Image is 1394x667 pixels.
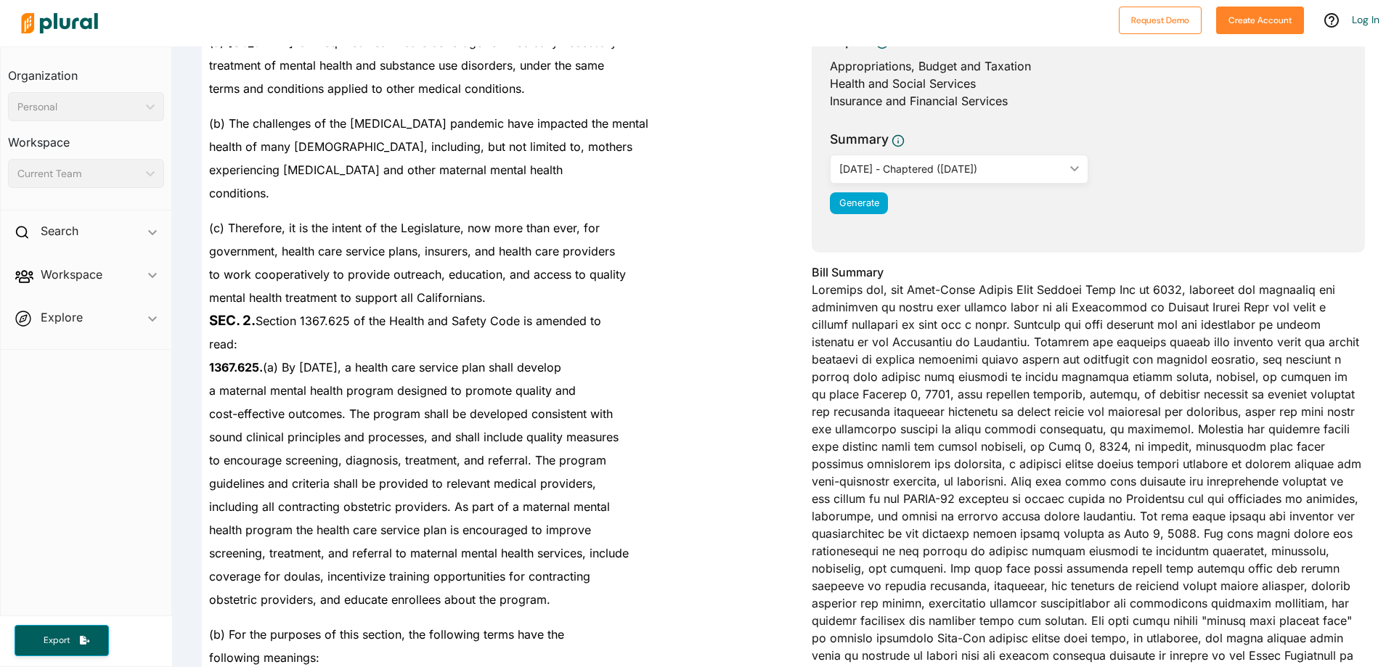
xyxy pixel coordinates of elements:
span: following meanings: [209,650,319,665]
span: (a) By [DATE], a health care service plan shall develop [209,360,561,375]
div: [DATE] - Chaptered ([DATE]) [839,161,1064,176]
span: experiencing [MEDICAL_DATA] and other maternal mental health [209,163,563,177]
span: guidelines and criteria shall be provided to relevant medical providers, [209,476,596,491]
span: treatment of mental health and substance use disorders, under the same [209,58,604,73]
button: Request Demo [1119,7,1202,34]
span: cost-effective outcomes. The program shall be developed consistent with [209,406,613,421]
h3: Workspace [8,121,164,153]
div: Insurance and Financial Services [830,92,1347,110]
span: terms and conditions applied to other medical conditions. [209,81,525,96]
span: a maternal mental health program designed to promote quality and [209,383,576,398]
button: Create Account [1216,7,1304,34]
h3: Summary [830,130,889,149]
span: Section 1367.625 of the Health and Safety Code is amended to [209,314,601,328]
span: to work cooperatively to provide outreach, education, and access to quality [209,267,626,282]
span: coverage for doulas, incentivize training opportunities for contracting [209,569,590,584]
a: Request Demo [1119,12,1202,27]
span: including all contracting obstetric providers. As part of a maternal mental [209,499,610,514]
span: screening, treatment, and referral to maternal mental health services, include [209,546,629,560]
div: Health and Social Services [830,75,1347,92]
div: Current Team [17,166,140,181]
div: Appropriations, Budget and Taxation [830,57,1347,75]
span: obstetric providers, and educate enrollees about the program. [209,592,550,607]
a: Create Account [1216,12,1304,27]
span: Generate [839,197,879,208]
h3: Bill Summary [812,263,1365,281]
button: Generate [830,192,888,214]
span: mental health treatment to support all Californians. [209,290,486,305]
a: Log In [1352,13,1379,26]
span: government, health care service plans, insurers, and health care providers [209,244,615,258]
div: Personal [17,99,140,115]
span: conditions. [209,186,269,200]
span: read: [209,337,237,351]
strong: 1367.625. [209,360,263,375]
h3: Organization [8,54,164,86]
button: Export [15,625,109,656]
span: (b) The challenges of the [MEDICAL_DATA] pandemic have impacted the mental [209,116,648,131]
span: (c) Therefore, it is the intent of the Legislature, now more than ever, for [209,221,600,235]
span: to encourage screening, diagnosis, treatment, and referral. The program [209,453,606,467]
h2: Search [41,223,78,239]
strong: SEC. 2. [209,312,256,329]
span: Export [33,634,80,647]
span: health program the health care service plan is encouraged to improve [209,523,591,537]
span: sound clinical principles and processes, and shall include quality measures [209,430,619,444]
span: (b) For the purposes of this section, the following terms have the [209,627,564,642]
span: health of many [DEMOGRAPHIC_DATA], including, but not limited to, mothers [209,139,632,154]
